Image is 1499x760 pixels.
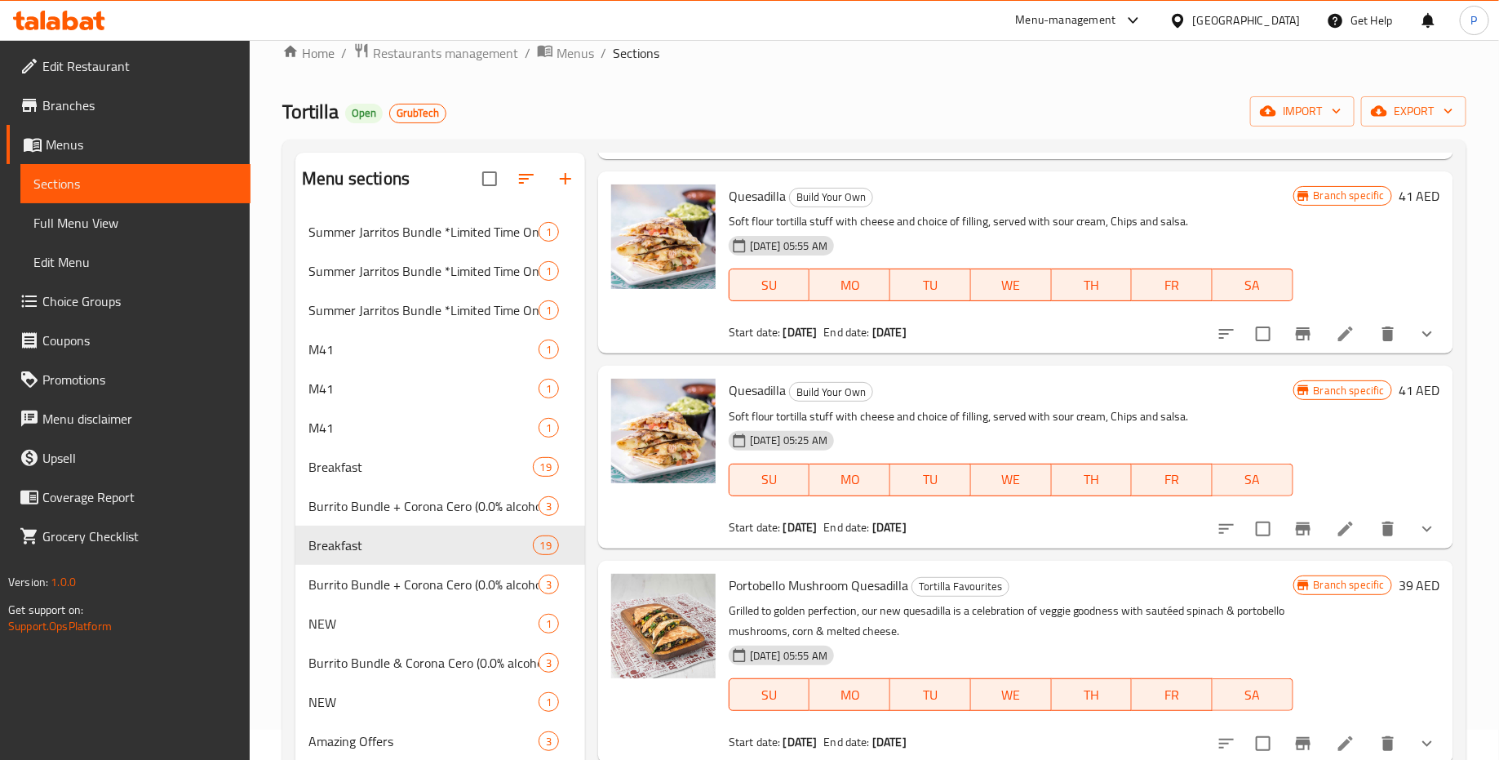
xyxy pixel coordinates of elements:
button: SU [729,464,810,496]
span: Start date: [729,731,781,753]
span: Tortilla [282,93,339,130]
span: End date: [824,517,870,538]
div: Menu-management [1016,11,1116,30]
span: WE [978,468,1045,491]
span: 1 [539,224,558,240]
button: MO [809,269,890,301]
div: Burrito Bundle + Corona Cero (0.0% alcohol) [308,575,539,594]
span: SA [1219,468,1287,491]
a: Upsell [7,438,251,478]
div: items [539,496,559,516]
a: Edit menu item [1336,519,1355,539]
span: Version: [8,571,48,593]
span: Edit Menu [33,252,237,272]
svg: Show Choices [1417,519,1437,539]
div: [GEOGRAPHIC_DATA] [1193,11,1301,29]
button: TH [1052,269,1133,301]
span: P [1471,11,1478,29]
button: MO [809,678,890,711]
button: FR [1132,269,1213,301]
a: Sections [20,164,251,203]
span: Breakfast [308,457,532,477]
h6: 41 AED [1399,184,1440,207]
b: [DATE] [783,322,818,343]
a: Edit menu item [1336,324,1355,344]
span: import [1263,101,1342,122]
div: items [539,731,559,751]
span: [DATE] 05:55 AM [743,648,834,664]
span: 1 [539,381,558,397]
h6: 39 AED [1399,574,1440,597]
span: Build Your Own [790,383,872,402]
button: Branch-specific-item [1284,509,1323,549]
span: Summer Jarritos Bundle *Limited Time Only* [308,222,539,242]
b: [DATE] [872,322,907,343]
span: MO [816,468,884,491]
a: Support.OpsPlatform [8,616,112,637]
button: SA [1213,678,1293,711]
span: Branch specific [1307,383,1391,398]
button: MO [809,464,890,496]
p: Soft flour tortilla stuff with cheese and choice of filling, served with sour cream, Chips and sa... [729,407,1293,427]
div: items [539,653,559,673]
span: Upsell [42,448,237,468]
span: Tortilla Favourites [912,577,1009,596]
span: Restaurants management [373,43,518,63]
span: Grocery Checklist [42,527,237,546]
span: Summer Jarritos Bundle *Limited Time Only* [308,300,539,320]
button: WE [971,464,1052,496]
span: FR [1138,273,1206,297]
a: Edit menu item [1336,734,1355,753]
span: 3 [539,734,558,749]
button: TU [890,678,971,711]
div: M41 [308,418,539,438]
span: export [1374,101,1453,122]
span: Menu disclaimer [42,409,237,429]
button: SU [729,269,810,301]
span: TU [897,683,965,707]
span: SU [736,273,804,297]
a: Grocery Checklist [7,517,251,556]
button: import [1250,96,1355,127]
nav: breadcrumb [282,42,1466,64]
span: Sort sections [507,159,546,198]
span: TH [1058,683,1126,707]
span: 3 [539,656,558,671]
a: Menus [537,42,594,64]
div: items [539,692,559,712]
span: Breakfast [308,536,532,555]
div: items [533,536,559,555]
span: Quesadilla [729,184,786,208]
h6: 41 AED [1399,379,1440,402]
button: sort-choices [1207,314,1246,353]
svg: Show Choices [1417,734,1437,753]
span: Start date: [729,322,781,343]
div: items [539,261,559,281]
span: Branches [42,96,237,115]
span: TU [897,273,965,297]
button: SA [1213,464,1293,496]
button: Branch-specific-item [1284,314,1323,353]
span: 1 [539,342,558,358]
div: Build Your Own [789,188,873,207]
span: SU [736,683,804,707]
span: M41 [308,379,539,398]
span: Summer Jarritos Bundle *Limited Time Only* [308,261,539,281]
button: export [1361,96,1466,127]
a: Edit Menu [20,242,251,282]
div: Tortilla Favourites [911,577,1009,597]
button: SU [729,678,810,711]
button: show more [1408,509,1447,549]
span: Branch specific [1307,577,1391,593]
span: Burrito Bundle & Corona Cero (0.0% alcohol) [308,653,539,673]
span: Build Your Own [790,188,872,207]
button: TU [890,464,971,496]
span: FR [1138,683,1206,707]
button: WE [971,678,1052,711]
div: M411 [295,408,585,447]
div: Build Your Own [789,382,873,402]
div: Burrito Bundle + Corona Cero (0.0% alcohol) [308,496,539,516]
span: End date: [824,322,870,343]
div: Burrito Bundle & Corona Cero (0.0% alcohol)3 [295,643,585,682]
